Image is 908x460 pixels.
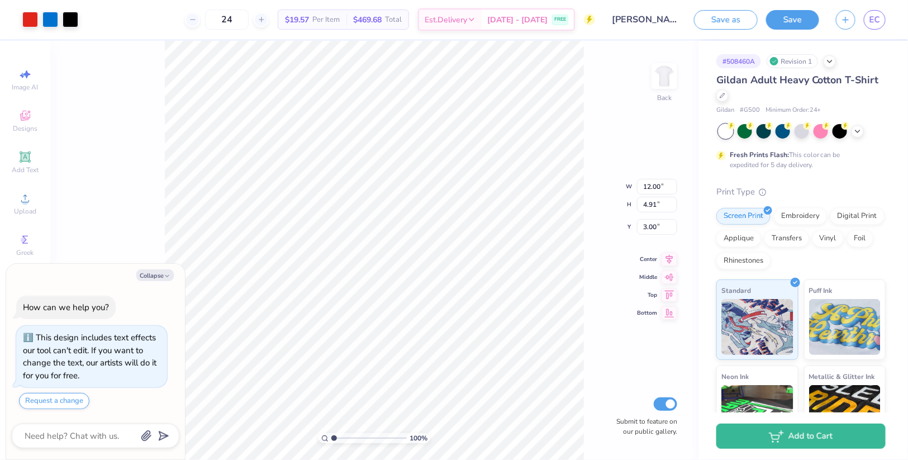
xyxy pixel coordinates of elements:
img: Neon Ink [721,385,793,441]
span: Middle [637,273,657,281]
button: Request a change [19,393,89,409]
a: EC [864,10,886,30]
button: Add to Cart [716,424,886,449]
span: Bottom [637,309,657,317]
label: Submit to feature on our public gallery. [610,416,677,437]
span: Est. Delivery [425,14,467,26]
div: Transfers [764,230,809,247]
span: $19.57 [285,14,309,26]
span: Image AI [12,83,39,92]
input: – – [205,10,249,30]
span: Greek [17,248,34,257]
span: FREE [554,16,566,23]
div: This design includes text effects our tool can't edit. If you want to change the text, our artist... [23,332,156,381]
span: Puff Ink [809,284,833,296]
span: # G500 [740,106,760,115]
span: Gildan Adult Heavy Cotton T-Shirt [716,73,879,87]
div: This color can be expedited for 5 day delivery. [730,150,867,170]
span: Total [385,14,402,26]
div: Applique [716,230,761,247]
div: Embroidery [774,208,827,225]
span: Neon Ink [721,371,749,382]
div: Digital Print [830,208,885,225]
div: Rhinestones [716,253,771,269]
span: Metallic & Glitter Ink [809,371,875,382]
span: Upload [14,207,36,216]
span: Add Text [12,165,39,174]
input: Untitled Design [603,8,686,31]
span: Gildan [716,106,734,115]
div: Screen Print [716,208,771,225]
div: Back [657,93,672,103]
span: Top [637,291,657,299]
span: $469.68 [353,14,382,26]
div: Print Type [716,186,886,198]
div: How can we help you? [23,302,109,313]
div: Vinyl [812,230,844,247]
span: EC [869,13,880,26]
span: [DATE] - [DATE] [487,14,548,26]
span: Standard [721,284,751,296]
span: Designs [13,124,37,133]
img: Puff Ink [809,299,881,355]
div: Revision 1 [767,54,818,68]
div: Foil [847,230,873,247]
span: 100 % [410,433,427,443]
span: Center [637,255,657,263]
span: Minimum Order: 24 + [766,106,821,115]
img: Back [653,65,676,87]
img: Standard [721,299,793,355]
button: Save [766,10,819,30]
span: Per Item [312,14,340,26]
button: Collapse [136,269,174,281]
strong: Fresh Prints Flash: [730,150,789,159]
div: # 508460A [716,54,761,68]
button: Save as [694,10,758,30]
img: Metallic & Glitter Ink [809,385,881,441]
